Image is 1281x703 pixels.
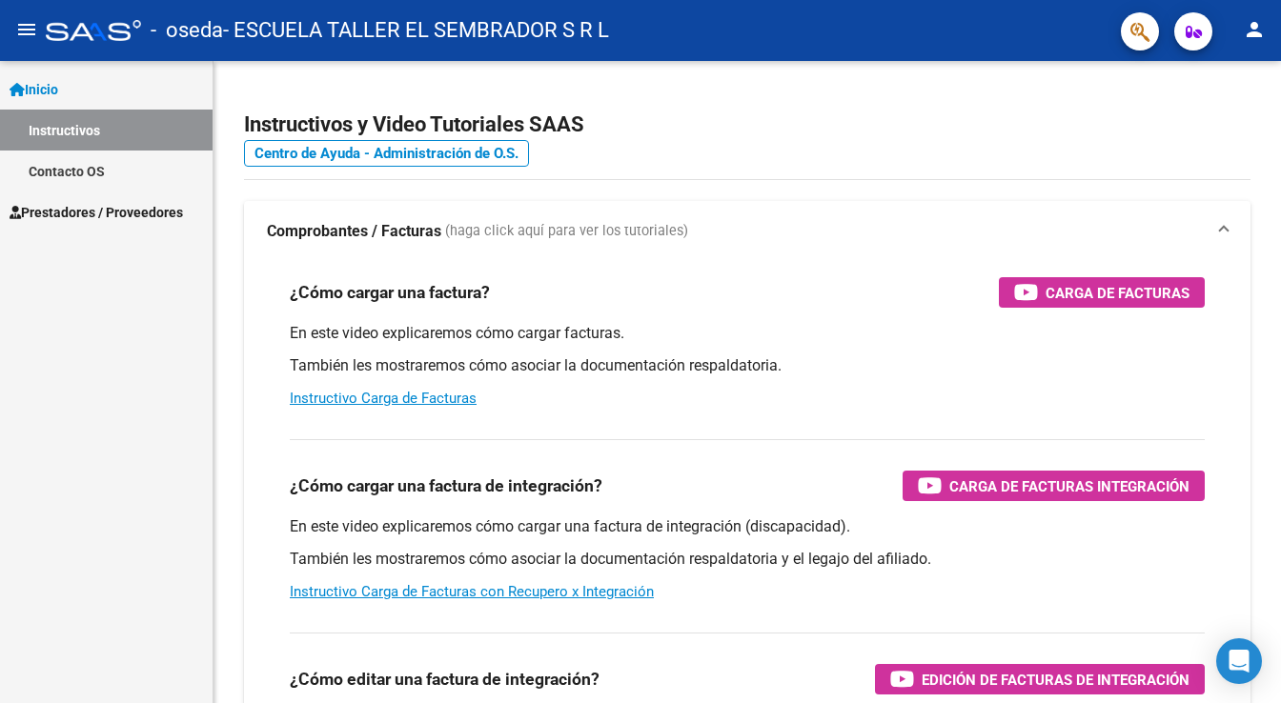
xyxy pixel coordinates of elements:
a: Instructivo Carga de Facturas con Recupero x Integración [290,583,654,600]
button: Carga de Facturas [999,277,1205,308]
span: - oseda [151,10,223,51]
span: Carga de Facturas [1046,281,1189,305]
a: Instructivo Carga de Facturas [290,390,477,407]
mat-expansion-panel-header: Comprobantes / Facturas (haga click aquí para ver los tutoriales) [244,201,1250,262]
a: Centro de Ayuda - Administración de O.S. [244,140,529,167]
mat-icon: person [1243,18,1266,41]
strong: Comprobantes / Facturas [267,221,441,242]
h3: ¿Cómo cargar una factura de integración? [290,472,602,499]
p: En este video explicaremos cómo cargar facturas. [290,323,1205,344]
mat-icon: menu [15,18,38,41]
span: Edición de Facturas de integración [922,668,1189,692]
h3: ¿Cómo editar una factura de integración? [290,666,600,693]
button: Carga de Facturas Integración [903,471,1205,501]
p: También les mostraremos cómo asociar la documentación respaldatoria. [290,355,1205,376]
h2: Instructivos y Video Tutoriales SAAS [244,107,1250,143]
span: - ESCUELA TALLER EL SEMBRADOR S R L [223,10,609,51]
span: Prestadores / Proveedores [10,202,183,223]
span: Carga de Facturas Integración [949,474,1189,498]
p: También les mostraremos cómo asociar la documentación respaldatoria y el legajo del afiliado. [290,549,1205,570]
h3: ¿Cómo cargar una factura? [290,279,490,306]
span: (haga click aquí para ver los tutoriales) [445,221,688,242]
p: En este video explicaremos cómo cargar una factura de integración (discapacidad). [290,516,1205,537]
button: Edición de Facturas de integración [875,664,1205,694]
span: Inicio [10,79,58,100]
div: Open Intercom Messenger [1216,638,1262,684]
